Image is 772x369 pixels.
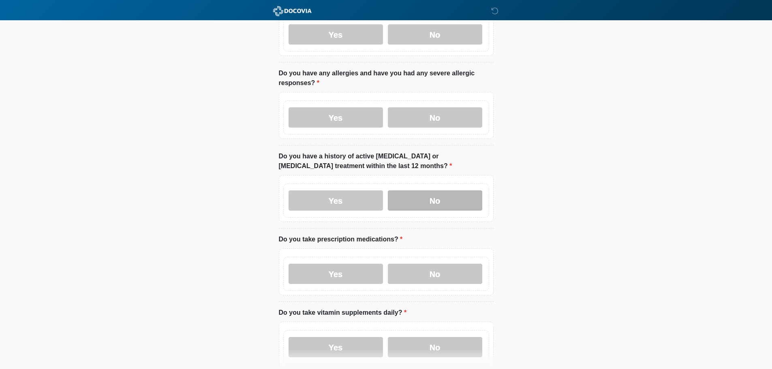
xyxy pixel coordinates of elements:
label: Yes [289,107,383,128]
label: No [388,190,482,211]
label: Do you have a history of active [MEDICAL_DATA] or [MEDICAL_DATA] treatment within the last 12 mon... [279,151,494,171]
label: Yes [289,337,383,357]
label: Yes [289,24,383,45]
label: No [388,107,482,128]
label: Yes [289,264,383,284]
label: No [388,337,482,357]
label: No [388,24,482,45]
label: Do you take prescription medications? [279,235,403,244]
label: Yes [289,190,383,211]
label: No [388,264,482,284]
img: ABC Med Spa- GFEase Logo [271,6,314,16]
label: Do you have any allergies and have you had any severe allergic responses? [279,68,494,88]
label: Do you take vitamin supplements daily? [279,308,407,318]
